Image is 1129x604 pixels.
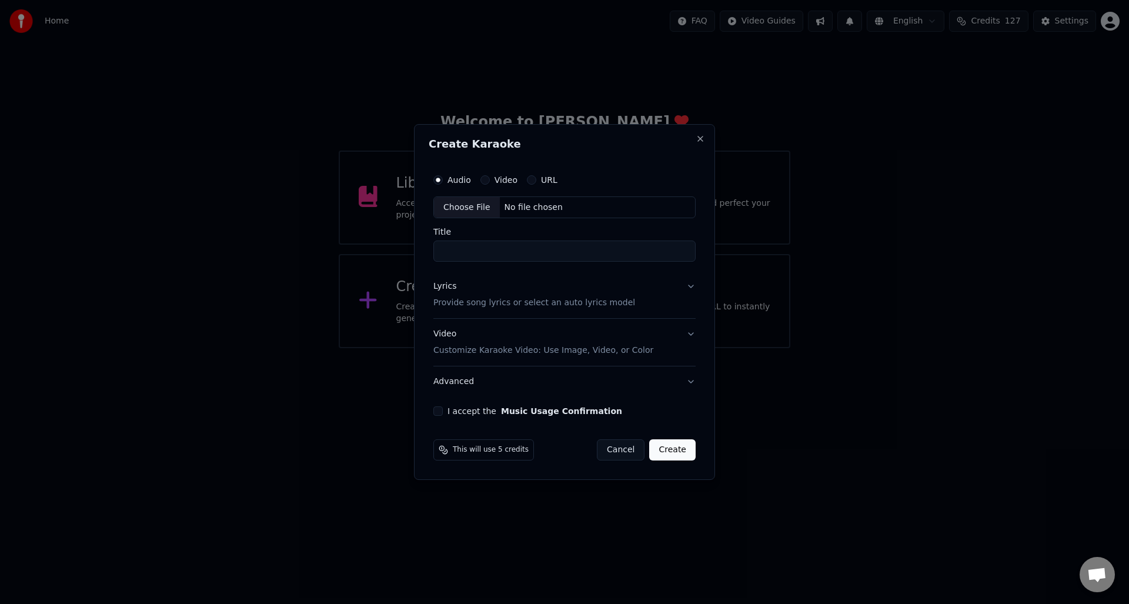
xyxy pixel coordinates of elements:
[434,197,500,218] div: Choose File
[433,319,696,366] button: VideoCustomize Karaoke Video: Use Image, Video, or Color
[597,439,644,460] button: Cancel
[495,176,517,184] label: Video
[500,202,567,213] div: No file chosen
[433,345,653,356] p: Customize Karaoke Video: Use Image, Video, or Color
[433,329,653,357] div: Video
[433,228,696,236] label: Title
[541,176,557,184] label: URL
[501,407,622,415] button: I accept the
[649,439,696,460] button: Create
[453,445,529,455] span: This will use 5 credits
[433,366,696,397] button: Advanced
[429,139,700,149] h2: Create Karaoke
[433,272,696,319] button: LyricsProvide song lyrics or select an auto lyrics model
[447,407,622,415] label: I accept the
[433,298,635,309] p: Provide song lyrics or select an auto lyrics model
[433,281,456,293] div: Lyrics
[447,176,471,184] label: Audio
